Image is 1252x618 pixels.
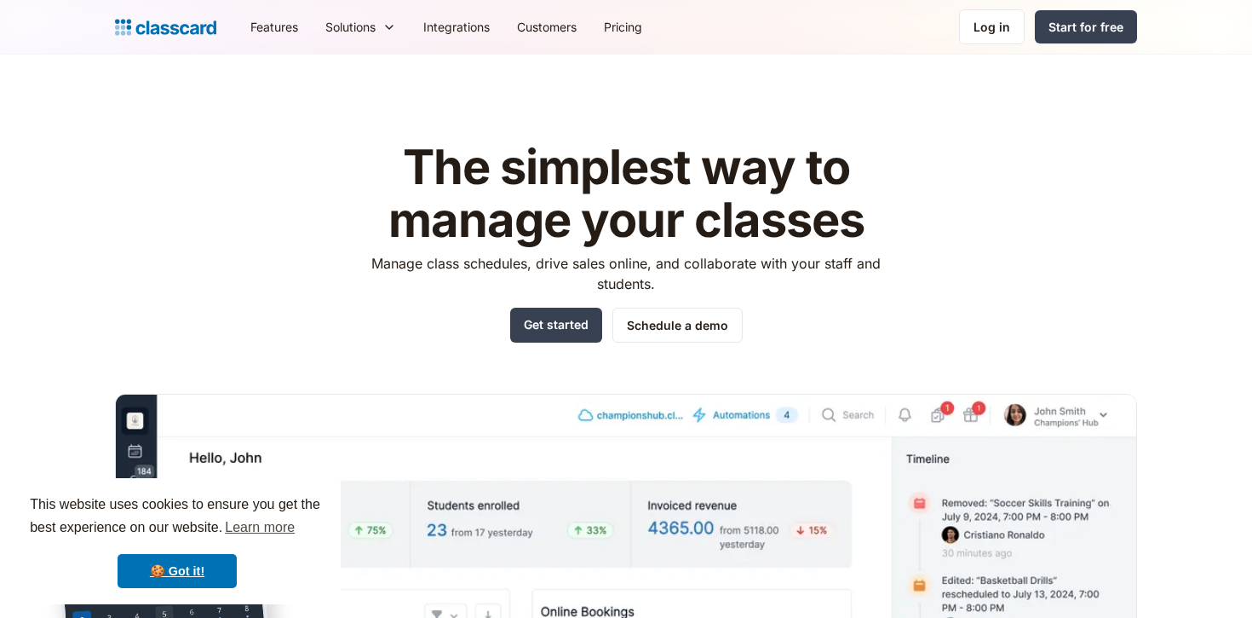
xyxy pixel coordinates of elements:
div: Start for free [1048,18,1123,36]
a: learn more about cookies [222,515,297,540]
a: Get started [510,308,602,343]
span: This website uses cookies to ensure you get the best experience on our website. [30,494,324,540]
a: Schedule a demo [612,308,743,343]
a: Integrations [410,8,503,46]
a: Log in [959,9,1025,44]
div: cookieconsent [14,478,341,604]
a: Customers [503,8,590,46]
p: Manage class schedules, drive sales online, and collaborate with your staff and students. [356,253,897,294]
a: dismiss cookie message [118,554,237,588]
a: home [115,15,216,39]
a: Start for free [1035,10,1137,43]
div: Solutions [325,18,376,36]
div: Solutions [312,8,410,46]
h1: The simplest way to manage your classes [356,142,897,246]
a: Features [237,8,312,46]
a: Pricing [590,8,656,46]
div: Log in [973,18,1010,36]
